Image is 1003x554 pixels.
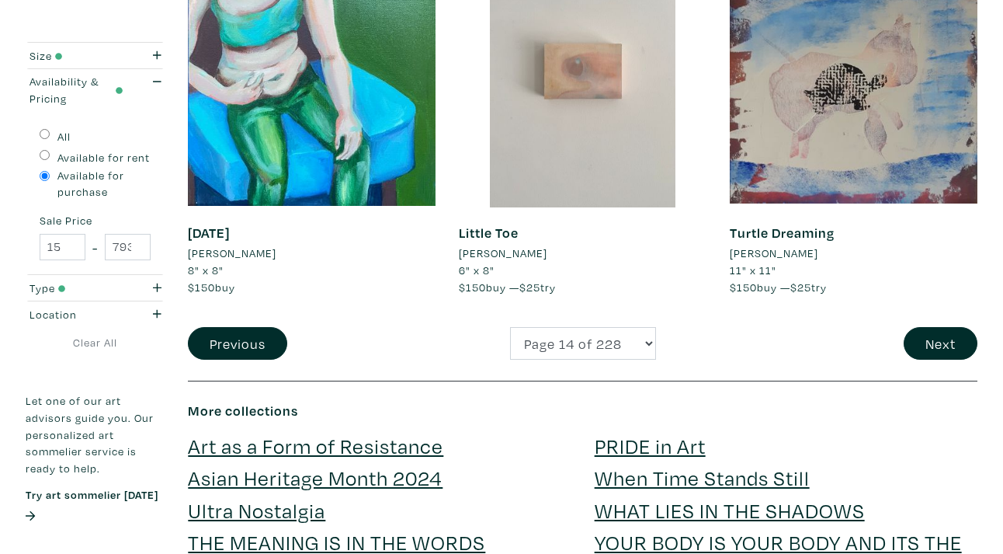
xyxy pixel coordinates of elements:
p: Let one of our art advisors guide you. Our personalized art sommelier service is ready to help. [26,392,165,476]
span: 8" x 8" [188,263,224,277]
label: Available for purchase [57,167,151,200]
label: All [57,128,71,145]
a: PRIDE in Art [595,432,706,459]
span: - [92,237,98,258]
div: Type [29,280,123,297]
a: WHAT LIES IN THE SHADOWS [595,497,865,524]
a: Art as a Form of Resistance [188,432,443,459]
span: 6" x 8" [459,263,495,277]
small: Sale Price [40,215,151,226]
label: Available for rent [57,149,150,166]
span: $150 [459,280,486,294]
div: Size [29,47,123,64]
span: $25 [519,280,540,294]
li: [PERSON_NAME] [459,245,547,262]
li: [PERSON_NAME] [188,245,276,262]
a: [PERSON_NAME] [459,245,706,262]
a: [PERSON_NAME] [188,245,436,262]
a: [PERSON_NAME] [730,245,977,262]
a: Try art sommelier [DATE] [26,487,158,523]
span: buy [188,280,235,294]
span: buy — try [730,280,827,294]
li: [PERSON_NAME] [730,245,818,262]
div: Location [29,306,123,323]
a: Turtle Dreaming [730,224,835,242]
a: When Time Stands Still [595,464,810,491]
button: Availability & Pricing [26,69,165,111]
button: Size [26,43,165,68]
a: Asian Heritage Month 2024 [188,464,442,491]
span: $150 [730,280,757,294]
button: Type [26,275,165,301]
h6: More collections [188,402,977,420]
a: [DATE] [188,224,230,242]
span: $25 [790,280,811,294]
a: Little Toe [459,224,519,242]
div: Availability & Pricing [29,73,123,106]
span: $150 [188,280,215,294]
span: 11" x 11" [730,263,776,277]
button: Location [26,301,165,327]
button: Previous [188,327,287,361]
a: Clear All [26,334,165,351]
a: Ultra Nostalgia [188,497,325,524]
span: buy — try [459,280,556,294]
button: Next [904,327,977,361]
